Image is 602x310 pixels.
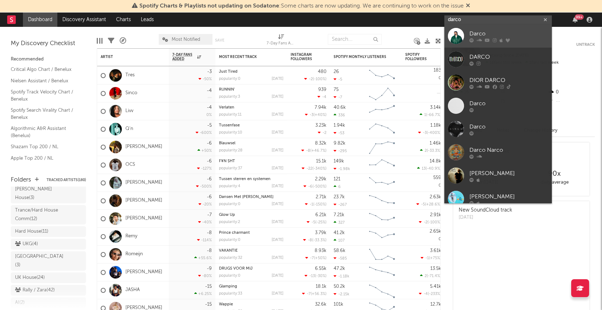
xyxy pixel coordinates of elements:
div: 23.7k [334,195,345,199]
div: ( ) [305,256,326,260]
div: Prince charmant [219,231,283,235]
svg: Chart title [366,228,398,246]
span: -4 [322,95,326,99]
a: Verlaten [219,106,234,110]
span: -33.3 % [313,238,325,242]
div: popularity: 0 [219,274,240,278]
div: -- [547,97,595,106]
div: [DATE] [272,292,283,296]
a: Glow Up [219,213,235,217]
span: -8 [308,238,312,242]
span: -1 [310,203,313,207]
div: 50.2k [334,284,345,289]
a: Darco Narco [444,141,552,164]
div: [DATE] [272,274,283,278]
div: popularity: 0 [219,238,240,242]
div: ( ) [303,238,326,242]
div: 14.8k [430,159,441,164]
span: Dismiss [466,3,470,9]
div: 327 [334,220,345,225]
div: 101k [334,302,343,307]
button: Save [215,38,224,42]
div: UKG ( 4 ) [15,240,38,248]
div: Edit Columns [97,30,102,51]
div: popularity: 0 [219,202,240,206]
a: [PERSON_NAME] [125,198,162,204]
div: 32.6k [315,302,326,307]
div: 2.91k [430,213,441,217]
div: 183 [434,68,441,73]
div: -2.15k [334,292,349,296]
a: Darco [444,117,552,141]
div: -8 [207,231,212,235]
div: 40.6k [334,105,346,110]
div: -267 [334,202,347,207]
div: popularity: 32 [219,256,242,260]
div: -5 [207,123,212,128]
div: 1.46k [430,141,441,146]
div: 7-Day Fans Added (7-Day Fans Added) [267,39,295,48]
span: 7-Day Fans Added [172,53,195,61]
svg: Chart title [366,263,398,281]
svg: Chart title [366,138,398,156]
span: 2 [425,274,427,278]
div: Tussenfase [219,123,283,127]
a: [PERSON_NAME] [125,269,162,275]
div: ( ) [416,202,441,207]
div: 107 [334,238,345,243]
div: Glamping [219,285,283,289]
div: -6 [207,177,212,181]
div: A&R Pipeline [120,30,126,51]
span: -150 % [314,203,325,207]
div: 2.65k [430,229,441,234]
a: UKG(4) [11,239,86,250]
div: popularity: 2 [219,220,240,224]
div: daily average [521,178,588,187]
div: RUNNIN' [219,88,283,92]
a: [PERSON_NAME] [125,144,162,150]
div: popularity: 0 [219,77,240,81]
a: [PERSON_NAME] [444,187,552,210]
div: 0 [405,67,441,84]
div: -127 % [197,166,212,171]
a: JASHA [125,287,140,293]
button: 99+ [573,17,578,23]
div: 2.29k [315,177,326,181]
a: Rally / Zara(42) [11,285,86,296]
div: ( ) [420,148,441,153]
div: popularity: 28 [219,149,243,152]
span: -13 [309,274,315,278]
a: VAKANTIE [219,249,238,253]
span: -500 % [314,185,325,189]
div: 6.21k [315,213,326,217]
div: Darco [469,100,548,108]
span: +40 % [315,113,325,117]
div: Dansen Met Je Geest [219,195,283,199]
span: -25 % [316,221,325,224]
div: 90 x [521,170,588,178]
a: Spotify Track Velocity Chart / Benelux [11,88,79,103]
div: 41.2k [334,231,345,235]
div: 13.5k [430,266,441,271]
a: Dansen Met [PERSON_NAME] [219,195,273,199]
div: VAKANTIE [219,249,283,253]
div: -585 [334,256,347,261]
span: -233 % [429,292,440,296]
svg: Chart title [366,84,398,102]
span: +50 % [315,256,325,260]
div: ( ) [419,220,441,224]
div: Recommended [11,55,86,64]
a: [PERSON_NAME] [444,164,552,187]
div: Artist [101,55,154,59]
div: 8.32k [315,141,326,146]
a: AI(2) [11,297,86,308]
button: Untrack [576,41,595,48]
span: -7 [307,292,311,296]
div: Filters [108,30,114,51]
div: 99 + [575,14,584,20]
div: [DATE] [272,220,283,224]
span: -40.9 % [427,167,440,171]
div: [DATE] [272,166,283,170]
div: [DATE] [272,113,283,117]
div: ( ) [420,273,441,278]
